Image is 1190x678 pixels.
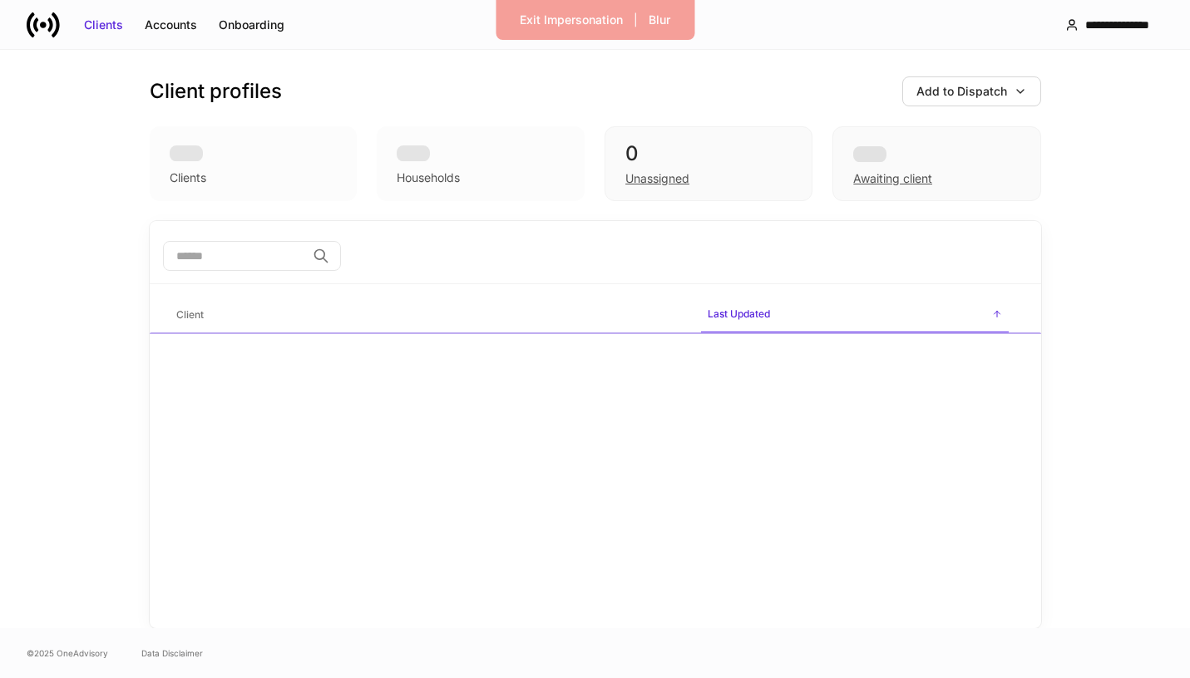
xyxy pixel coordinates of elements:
span: © 2025 OneAdvisory [27,646,108,660]
button: Clients [73,12,134,38]
button: Add to Dispatch [902,76,1041,106]
h6: Client [176,307,204,322]
button: Accounts [134,12,208,38]
div: Blur [649,12,670,28]
button: Exit Impersonation [509,7,634,33]
div: Awaiting client [853,170,932,187]
div: Households [397,169,460,186]
div: Add to Dispatch [916,83,1007,100]
div: Unassigned [625,170,689,187]
div: Exit Impersonation [520,12,623,28]
button: Blur [638,7,681,33]
h3: Client profiles [150,78,282,105]
span: Client [170,298,688,332]
div: Accounts [145,17,197,33]
div: Onboarding [219,17,284,33]
h6: Last Updated [708,306,770,322]
div: Clients [170,169,206,186]
div: Clients [84,17,123,33]
a: Data Disclaimer [141,646,203,660]
div: 0Unassigned [605,126,812,201]
button: Onboarding [208,12,295,38]
div: 0 [625,140,792,167]
span: Last Updated [701,297,1009,333]
div: Awaiting client [832,126,1040,201]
